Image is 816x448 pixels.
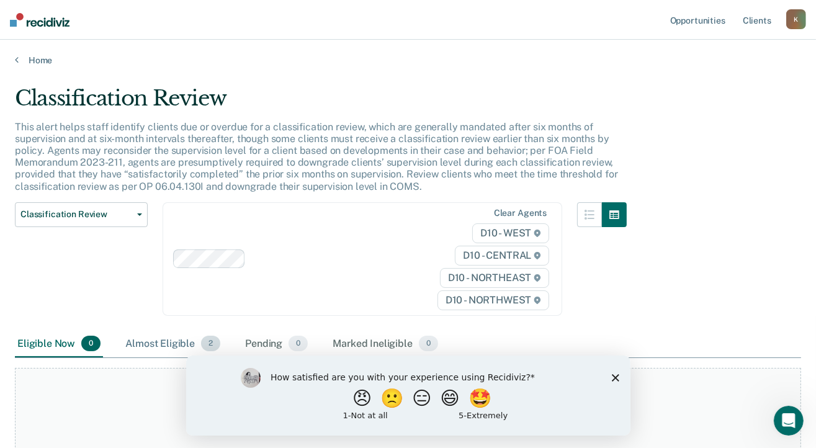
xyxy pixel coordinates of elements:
img: Recidiviz [10,13,69,27]
iframe: Survey by Kim from Recidiviz [186,356,630,436]
div: Clear agents [494,208,547,218]
p: This alert helps staff identify clients due or overdue for a classification review, which are gen... [15,121,618,192]
span: 0 [289,336,308,352]
div: Almost Eligible2 [123,331,223,358]
span: D10 - NORTHWEST [437,290,549,310]
div: Pending0 [243,331,310,358]
button: Classification Review [15,202,148,227]
span: D10 - WEST [472,223,549,243]
div: Eligible Now0 [15,331,103,358]
a: Home [15,55,801,66]
div: Classification Review [15,86,627,121]
span: 0 [81,336,101,352]
span: D10 - NORTHEAST [440,268,549,288]
span: Classification Review [20,209,132,220]
div: Marked Ineligible0 [330,331,441,358]
span: 2 [201,336,220,352]
iframe: Intercom live chat [774,406,804,436]
span: D10 - CENTRAL [455,246,549,266]
span: 0 [419,336,438,352]
button: K [786,9,806,29]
